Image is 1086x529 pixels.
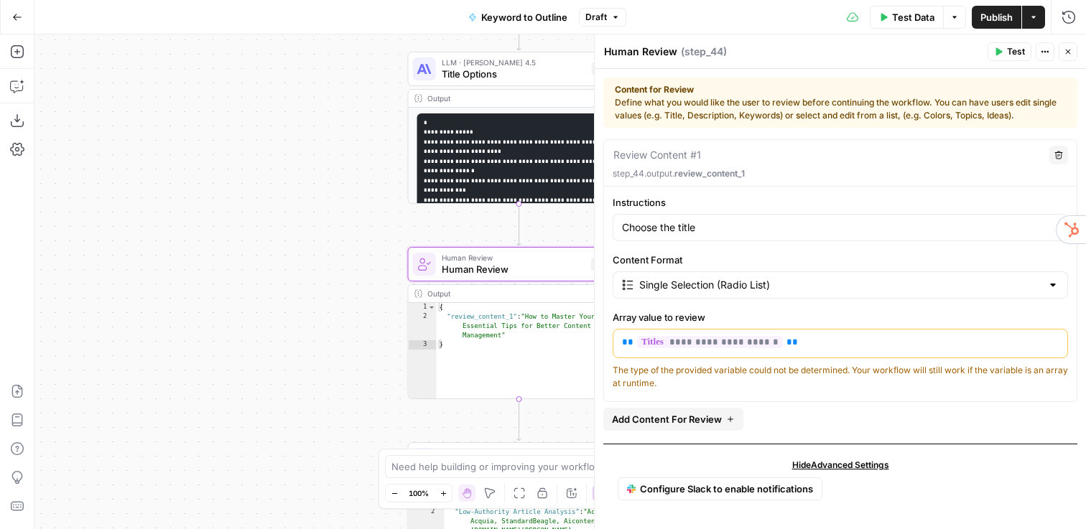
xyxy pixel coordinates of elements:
div: 1 [409,303,437,312]
div: Define what you would like the user to review before continuing the workflow. You can have users ... [615,83,1066,122]
div: Human ReviewHuman ReviewStep 44Output{ "review_content_1":"How to Master Your CMS: Essential Tips... [408,247,631,399]
button: Publish [972,6,1021,29]
span: LLM · [PERSON_NAME] 4.5 [442,57,586,68]
span: Publish [980,10,1013,24]
p: step_44.output. [613,167,1068,180]
button: Add Content For Review [603,408,743,431]
span: Add Content For Review [612,412,722,426]
button: Test Data [870,6,943,29]
a: SlackConfigure Slack to enable notifications [618,477,822,500]
div: The type of the provided variable could not be determined. Your workflow will still work if the v... [613,364,1068,390]
textarea: Human Review [604,45,677,59]
span: Configure Slack to enable notifications [640,482,813,496]
g: Edge from step_44 to step_15 [517,399,521,441]
span: Test [1007,45,1025,58]
span: Test Data [892,10,934,24]
div: 2 [409,312,437,340]
label: Array value to review [613,310,1068,324]
strong: Content for Review [615,83,1066,96]
input: Single Selection (Radio List) [639,278,1041,292]
span: Toggle code folding, rows 1 through 3 [428,303,436,312]
span: Title Options [442,67,586,81]
span: Keyword to Outline [481,10,567,24]
input: Enter instructions for what needs to be reviewed [622,220,1059,235]
div: Output [427,93,591,104]
div: Output [427,288,608,299]
button: Test [988,42,1031,61]
span: LLM · O1 [442,447,588,459]
span: ( step_44 ) [681,45,727,59]
img: Slack [627,480,636,497]
button: Draft [579,8,626,27]
g: Edge from step_60 to step_42 [517,9,521,50]
g: Edge from step_42 to step_44 [517,204,521,245]
span: Draft [585,11,607,24]
button: Keyword to Outline [460,6,576,29]
div: 3 [409,340,437,350]
label: Instructions [613,195,1068,210]
span: Human Review [442,252,585,263]
label: Content Format [613,253,1068,267]
span: Hide Advanced Settings [792,459,889,472]
span: 100% [409,487,429,499]
span: review_content_1 [674,168,745,179]
span: Human Review [442,262,585,276]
